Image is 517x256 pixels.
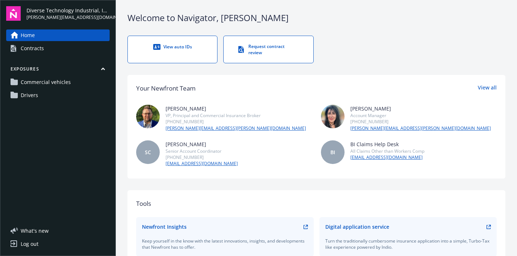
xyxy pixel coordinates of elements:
[478,84,497,93] a: View all
[136,105,160,128] img: photo
[6,6,21,21] img: navigator-logo.svg
[6,76,110,88] a: Commercial vehicles
[166,154,238,160] div: [PHONE_NUMBER]
[350,148,424,154] div: All Claims Other than Workers Comp
[142,238,308,250] div: Keep yourself in the know with the latest innovations, insights, and developments that Newfront h...
[223,36,313,63] a: Request contract review
[325,238,491,250] div: Turn the traditionally cumbersome insurance application into a simple, Turbo-Tax like experience ...
[6,43,110,54] a: Contracts
[21,43,44,54] div: Contracts
[166,119,306,125] div: [PHONE_NUMBER]
[350,112,491,119] div: Account Manager
[21,238,38,250] div: Log out
[136,84,196,93] div: Your Newfront Team
[27,7,110,14] span: Diverse Technology Industrial, Inc.
[238,43,298,56] div: Request contract review
[350,140,424,148] div: BI Claims Help Desk
[21,89,38,101] span: Drivers
[21,29,35,41] span: Home
[350,119,491,125] div: [PHONE_NUMBER]
[6,89,110,101] a: Drivers
[350,125,491,132] a: [PERSON_NAME][EMAIL_ADDRESS][PERSON_NAME][DOMAIN_NAME]
[166,125,306,132] a: [PERSON_NAME][EMAIL_ADDRESS][PERSON_NAME][DOMAIN_NAME]
[350,105,491,112] div: [PERSON_NAME]
[27,6,110,21] button: Diverse Technology Industrial, Inc.[PERSON_NAME][EMAIL_ADDRESS][DOMAIN_NAME]
[142,223,187,231] div: Newfront Insights
[325,223,389,231] div: Digital application service
[166,160,238,167] a: [EMAIL_ADDRESS][DOMAIN_NAME]
[127,36,217,63] a: View auto IDs
[321,105,345,128] img: photo
[145,148,151,156] span: SC
[166,112,306,119] div: VP, Principal and Commercial Insurance Broker
[6,227,60,235] button: What's new
[166,140,238,148] div: [PERSON_NAME]
[21,227,49,235] span: What ' s new
[6,66,110,75] button: Exposures
[350,154,424,161] a: [EMAIL_ADDRESS][DOMAIN_NAME]
[166,148,238,154] div: Senior Account Coordinator
[142,43,203,51] div: View auto IDs
[27,14,110,21] span: [PERSON_NAME][EMAIL_ADDRESS][DOMAIN_NAME]
[166,105,306,112] div: [PERSON_NAME]
[21,76,71,88] span: Commercial vehicles
[136,199,497,208] div: Tools
[330,148,335,156] span: BI
[6,29,110,41] a: Home
[127,12,505,24] div: Welcome to Navigator , [PERSON_NAME]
